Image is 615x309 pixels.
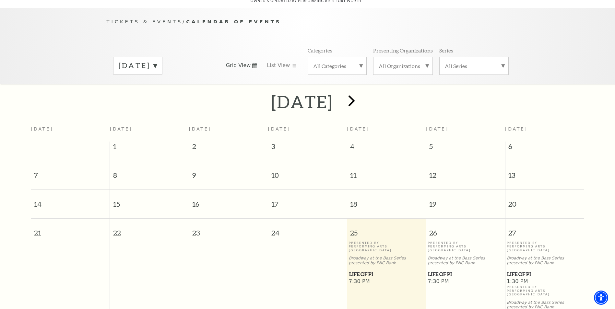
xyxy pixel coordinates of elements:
[347,126,370,132] span: [DATE]
[189,219,268,241] span: 23
[31,161,110,184] span: 7
[313,63,361,69] label: All Categories
[505,219,584,241] span: 27
[426,190,505,212] span: 19
[379,63,427,69] label: All Organizations
[426,161,505,184] span: 12
[507,285,583,296] p: Presented By Performing Arts [GEOGRAPHIC_DATA]
[505,142,584,154] span: 6
[31,122,110,142] th: [DATE]
[428,241,503,252] p: Presented By Performing Arts [GEOGRAPHIC_DATA]
[347,161,426,184] span: 11
[267,62,290,69] span: List View
[268,219,347,241] span: 24
[189,161,268,184] span: 9
[505,161,584,184] span: 13
[505,190,584,212] span: 20
[445,63,503,69] label: All Series
[428,278,503,285] span: 7:30 PM
[507,270,582,278] span: Life of Pi
[268,161,347,184] span: 10
[349,270,424,278] span: Life of Pi
[271,91,333,112] h2: [DATE]
[110,126,133,132] span: [DATE]
[428,256,503,266] p: Broadway at the Bass Series presented by PNC Bank
[507,241,583,252] p: Presented By Performing Arts [GEOGRAPHIC_DATA]
[426,126,449,132] span: [DATE]
[594,291,608,305] div: Accessibility Menu
[349,241,424,252] p: Presented By Performing Arts [GEOGRAPHIC_DATA]
[189,190,268,212] span: 16
[110,142,189,154] span: 1
[308,47,332,54] p: Categories
[119,61,157,71] label: [DATE]
[347,190,426,212] span: 18
[107,19,183,24] span: Tickets & Events
[107,18,509,26] p: /
[428,270,503,278] span: Life of Pi
[31,190,110,212] span: 14
[189,126,212,132] span: [DATE]
[110,219,189,241] span: 22
[426,142,505,154] span: 5
[439,47,453,54] p: Series
[349,256,424,266] p: Broadway at the Bass Series presented by PNC Bank
[349,278,424,285] span: 7:30 PM
[110,190,189,212] span: 15
[31,219,110,241] span: 21
[347,219,426,241] span: 25
[189,142,268,154] span: 2
[110,161,189,184] span: 8
[507,256,583,266] p: Broadway at the Bass Series presented by PNC Bank
[373,47,433,54] p: Presenting Organizations
[507,278,583,285] span: 1:30 PM
[505,126,528,132] span: [DATE]
[268,126,291,132] span: [DATE]
[347,142,426,154] span: 4
[186,19,281,24] span: Calendar of Events
[339,90,362,113] button: next
[426,219,505,241] span: 26
[268,142,347,154] span: 3
[226,62,251,69] span: Grid View
[268,190,347,212] span: 17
